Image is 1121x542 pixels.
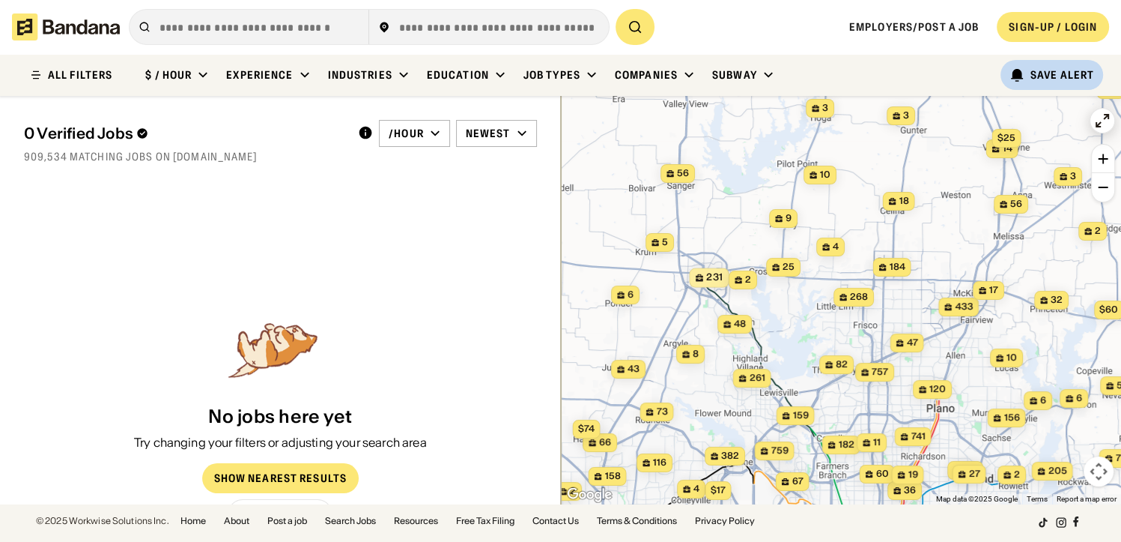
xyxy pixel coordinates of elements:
span: 159 [792,409,808,422]
span: 48 [734,318,746,331]
span: 14 [1002,142,1012,155]
a: Contact Us [532,517,579,526]
span: 268 [850,291,868,304]
span: 6 [1076,392,1082,405]
div: SIGN-UP / LOGIN [1009,20,1097,34]
span: 8 [693,348,699,361]
span: 261 [749,372,765,385]
span: 60 [875,468,888,481]
div: Subway [712,68,757,82]
span: 757 [872,366,888,379]
span: 18 [899,195,908,208]
img: Bandana logotype [12,13,120,40]
span: 741 [911,430,925,443]
a: Employers/Post a job [849,20,979,34]
span: 66 [599,436,611,449]
div: Job Types [523,68,580,82]
div: Education [427,68,489,82]
div: Try changing your filters or adjusting your search area [134,434,427,451]
div: ALL FILTERS [48,70,112,80]
span: 3 [903,109,909,122]
span: 121 [964,464,977,477]
span: 2 [1095,225,1101,238]
div: Save Alert [1030,68,1094,82]
a: About [224,517,249,526]
span: 47 [906,337,917,349]
span: 4 [833,241,839,253]
span: $60 [1099,304,1118,315]
span: 116 [653,457,666,469]
span: 759 [771,445,788,457]
span: 25 [783,261,795,274]
span: $25 [997,132,1015,143]
span: 36 [904,484,916,497]
div: Industries [328,68,392,82]
span: 182 [838,439,854,451]
span: 158 [604,470,620,483]
span: 10 [1006,352,1017,364]
span: 6 [628,289,634,301]
span: 27 [968,468,979,481]
a: Terms (opens in new tab) [1027,495,1048,503]
a: Post a job [267,517,307,526]
span: 43 [628,363,640,376]
span: 56 [1010,198,1022,211]
span: 2 [745,274,751,286]
div: $ / hour [145,68,192,82]
div: Show Nearest Results [214,473,347,484]
div: © 2025 Workwise Solutions Inc. [36,517,168,526]
a: Free Tax Filing [456,517,514,526]
span: 17 [989,284,998,297]
span: 184 [889,261,905,274]
span: $74 [577,423,594,434]
span: 4 [693,483,699,496]
span: 3 [1070,170,1076,183]
span: $17 [710,484,725,496]
div: /hour [389,127,424,140]
a: Report a map error [1057,495,1117,503]
img: Google [565,485,614,505]
div: 0 Verified Jobs [24,124,346,142]
span: 9 [786,212,792,225]
div: 909,534 matching jobs on [DOMAIN_NAME] [24,150,537,163]
span: 10 [820,169,830,181]
span: 56 [677,167,689,180]
span: 156 [1003,412,1019,424]
div: Newest [466,127,511,140]
div: grid [24,172,536,316]
a: Privacy Policy [695,517,755,526]
span: 382 [721,450,739,463]
span: 7 [1115,452,1120,465]
span: 11 [873,436,881,449]
a: Resources [394,517,438,526]
span: 32 [1051,294,1063,307]
a: Terms & Conditions [597,517,677,526]
a: Home [180,517,206,526]
button: Map camera controls [1084,457,1114,487]
span: 19 [908,469,917,481]
span: 231 [706,271,723,284]
a: Open this area in Google Maps (opens a new window) [565,485,614,505]
div: No jobs here yet [208,406,352,428]
span: 67 [792,475,803,488]
span: 5 [662,236,668,249]
span: 82 [836,358,848,371]
span: 3 [822,102,828,115]
span: 6 [1040,394,1046,407]
div: Experience [226,68,293,82]
span: 205 [1048,465,1066,478]
span: 2 [1014,469,1020,481]
a: Search Jobs [325,517,376,526]
span: 433 [955,301,973,313]
span: 73 [656,406,667,418]
div: Companies [615,68,678,82]
span: 120 [929,383,946,396]
span: Map data ©2025 Google [936,495,1018,503]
